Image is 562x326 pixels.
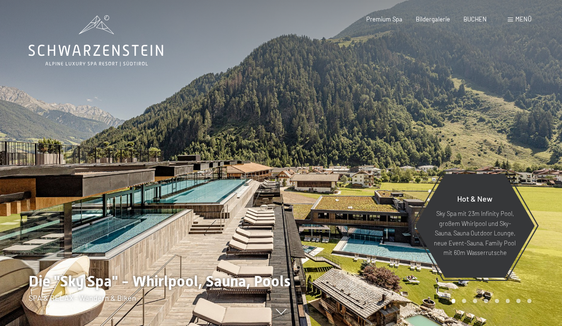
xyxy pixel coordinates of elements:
[457,194,492,203] span: Hot & New
[506,299,510,303] div: Carousel Page 6
[527,299,532,303] div: Carousel Page 8
[484,299,488,303] div: Carousel Page 4
[495,299,499,303] div: Carousel Page 5
[452,299,456,303] div: Carousel Page 1 (Current Slide)
[433,209,516,257] p: Sky Spa mit 23m Infinity Pool, großem Whirlpool und Sky-Sauna, Sauna Outdoor Lounge, neue Event-S...
[462,299,466,303] div: Carousel Page 2
[516,299,521,303] div: Carousel Page 7
[515,15,532,23] span: Menü
[463,15,487,23] a: BUCHEN
[366,15,402,23] a: Premium Spa
[473,299,477,303] div: Carousel Page 3
[416,15,450,23] a: Bildergalerie
[414,173,535,278] a: Hot & New Sky Spa mit 23m Infinity Pool, großem Whirlpool und Sky-Sauna, Sauna Outdoor Lounge, ne...
[448,299,532,303] div: Carousel Pagination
